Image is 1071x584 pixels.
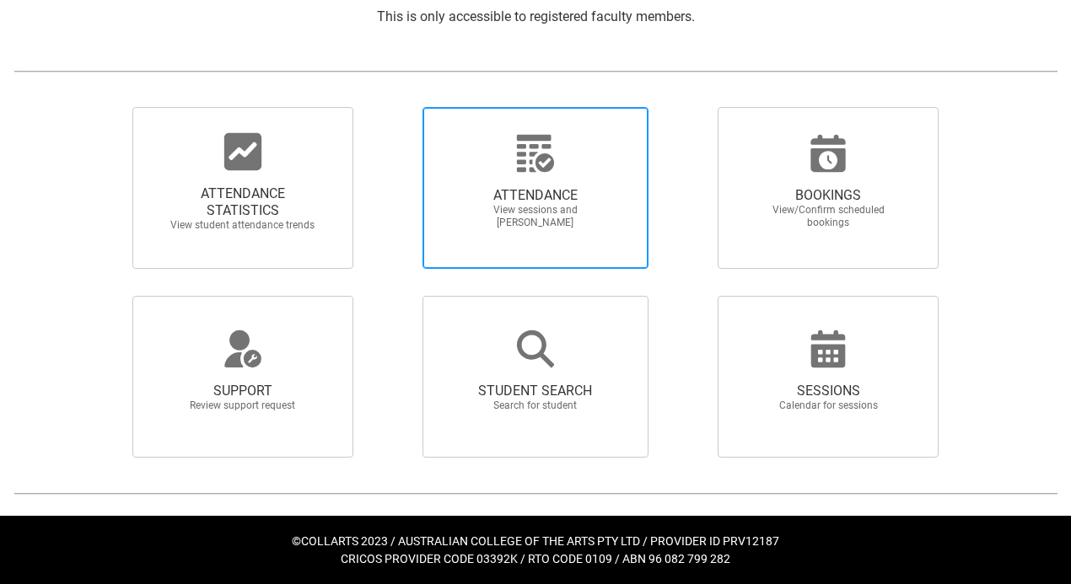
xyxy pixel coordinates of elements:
span: Review support request [169,399,317,412]
span: BOOKINGS [754,187,902,204]
span: ATTENDANCE [461,187,610,204]
span: SESSIONS [754,383,902,399]
span: Search for student [461,399,610,412]
span: This is only accessible to registered faculty members. [377,8,695,24]
span: ATTENDANCE STATISTICS [169,185,317,219]
span: STUDENT SEARCH [461,383,610,399]
span: View sessions and [PERSON_NAME] [461,204,610,229]
span: View/Confirm scheduled bookings [754,204,902,229]
span: SUPPORT [169,383,317,399]
span: Calendar for sessions [754,399,902,412]
img: REDU_GREY_LINE [13,62,1058,80]
span: View student attendance trends [169,219,317,232]
img: REDU_GREY_LINE [13,485,1058,502]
